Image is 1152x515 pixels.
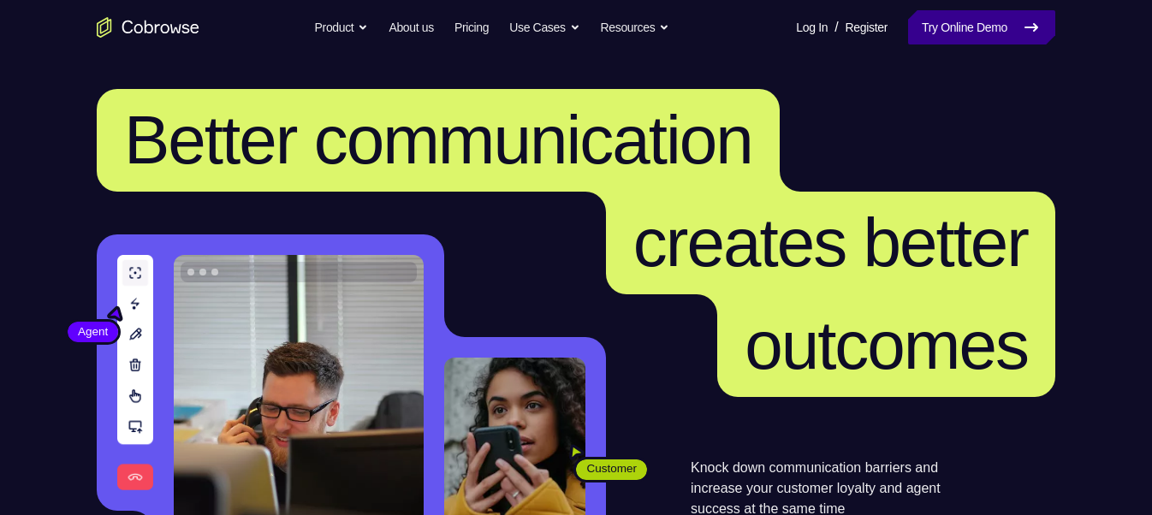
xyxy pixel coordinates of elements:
span: outcomes [745,307,1028,383]
a: Try Online Demo [908,10,1055,44]
button: Use Cases [509,10,579,44]
a: Pricing [454,10,489,44]
button: Resources [601,10,670,44]
a: Go to the home page [97,17,199,38]
span: / [834,17,838,38]
button: Product [315,10,369,44]
a: Register [846,10,888,44]
span: Better communication [124,102,752,178]
a: About us [389,10,433,44]
span: creates better [633,204,1028,281]
a: Log In [796,10,828,44]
